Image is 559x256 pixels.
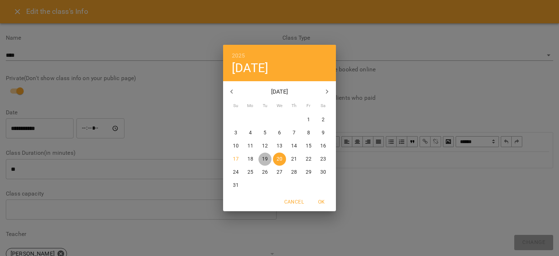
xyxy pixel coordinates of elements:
[258,166,271,179] button: 26
[244,153,257,166] button: 18
[310,195,333,208] button: OK
[313,197,330,206] span: OK
[307,129,310,137] p: 8
[317,126,330,139] button: 9
[229,126,242,139] button: 3
[291,169,297,176] p: 28
[258,102,271,110] span: Tu
[302,126,315,139] button: 8
[293,129,296,137] p: 7
[229,102,242,110] span: Su
[273,126,286,139] button: 6
[233,169,239,176] p: 24
[306,142,312,150] p: 15
[306,169,312,176] p: 29
[262,169,268,176] p: 26
[244,139,257,153] button: 11
[262,155,268,163] p: 19
[258,153,271,166] button: 19
[278,129,281,137] p: 6
[302,102,315,110] span: Fr
[233,155,239,163] p: 17
[258,139,271,153] button: 12
[307,116,310,123] p: 1
[241,87,319,96] p: [DATE]
[320,169,326,176] p: 30
[322,129,325,137] p: 9
[262,142,268,150] p: 12
[302,113,315,126] button: 1
[320,155,326,163] p: 23
[277,155,282,163] p: 20
[322,116,325,123] p: 2
[244,166,257,179] button: 25
[281,195,307,208] button: Cancel
[249,129,252,137] p: 4
[258,126,271,139] button: 5
[288,139,301,153] button: 14
[302,139,315,153] button: 15
[244,102,257,110] span: Mo
[229,179,242,192] button: 31
[277,142,282,150] p: 13
[263,129,266,137] p: 5
[232,51,245,61] button: 2025
[302,153,315,166] button: 22
[233,142,239,150] p: 10
[233,182,239,189] p: 31
[273,153,286,166] button: 20
[288,126,301,139] button: 7
[273,139,286,153] button: 13
[247,142,253,150] p: 11
[291,142,297,150] p: 14
[232,60,268,75] button: [DATE]
[317,102,330,110] span: Sa
[291,155,297,163] p: 21
[302,166,315,179] button: 29
[317,113,330,126] button: 2
[244,126,257,139] button: 4
[317,139,330,153] button: 16
[229,166,242,179] button: 24
[288,153,301,166] button: 21
[247,155,253,163] p: 18
[234,129,237,137] p: 3
[288,166,301,179] button: 28
[284,197,304,206] span: Cancel
[273,166,286,179] button: 27
[317,153,330,166] button: 23
[229,139,242,153] button: 10
[306,155,312,163] p: 22
[320,142,326,150] p: 16
[277,169,282,176] p: 27
[317,166,330,179] button: 30
[288,102,301,110] span: Th
[273,102,286,110] span: We
[229,153,242,166] button: 17
[247,169,253,176] p: 25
